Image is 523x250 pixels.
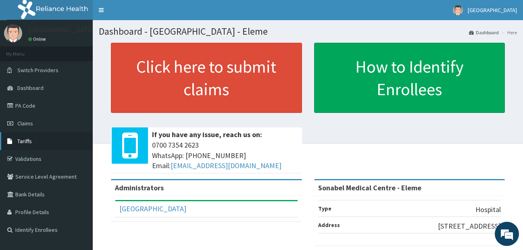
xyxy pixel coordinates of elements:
[318,205,331,212] b: Type
[438,221,501,231] p: [STREET_ADDRESS]
[42,45,135,56] div: Chat with us now
[28,36,48,42] a: Online
[468,6,517,14] span: [GEOGRAPHIC_DATA]
[111,43,302,113] a: Click here to submit claims
[152,140,298,171] span: 0700 7354 2623 WhatsApp: [PHONE_NUMBER] Email:
[4,24,22,42] img: User Image
[115,183,164,192] b: Administrators
[47,74,111,156] span: We're online!
[469,29,499,36] a: Dashboard
[17,137,32,145] span: Tariffs
[318,183,421,192] strong: Sonabel Medical Centre - Eleme
[28,26,95,33] p: [GEOGRAPHIC_DATA]
[4,165,154,194] textarea: Type your message and hit 'Enter'
[500,29,517,36] li: Here
[152,130,262,139] b: If you have any issue, reach us on:
[99,26,517,37] h1: Dashboard - [GEOGRAPHIC_DATA] - Eleme
[314,43,505,113] a: How to Identify Enrollees
[17,84,44,92] span: Dashboard
[318,221,340,229] b: Address
[15,40,33,60] img: d_794563401_company_1708531726252_794563401
[119,204,186,213] a: [GEOGRAPHIC_DATA]
[17,120,33,127] span: Claims
[475,204,501,215] p: Hospital
[171,161,281,170] a: [EMAIL_ADDRESS][DOMAIN_NAME]
[17,67,58,74] span: Switch Providers
[132,4,152,23] div: Minimize live chat window
[453,5,463,15] img: User Image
